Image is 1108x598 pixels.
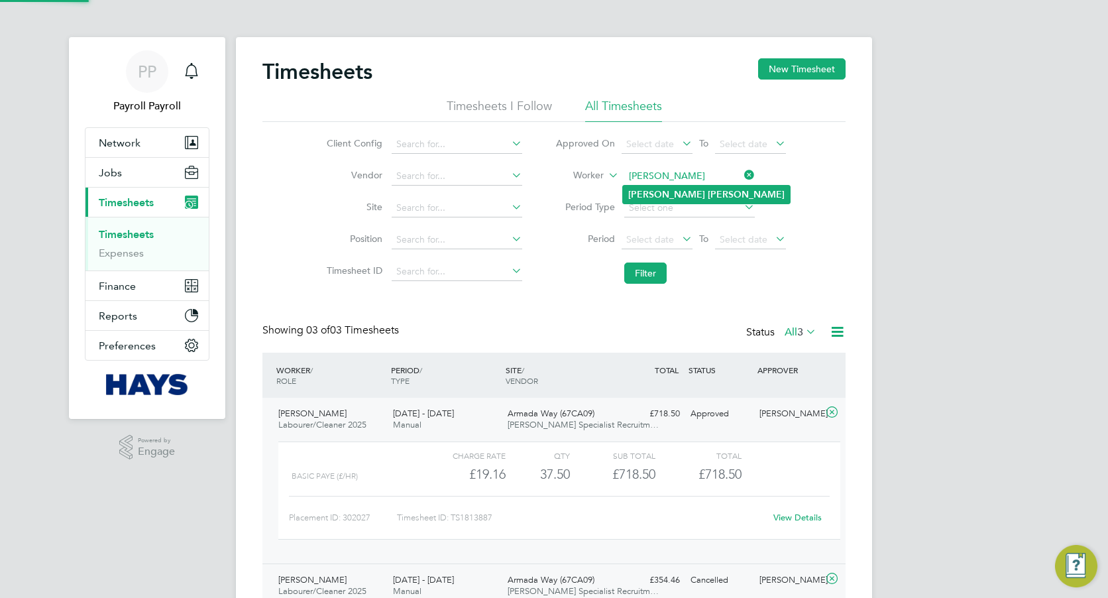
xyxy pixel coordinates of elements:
[262,324,402,337] div: Showing
[624,167,755,186] input: Search for...
[626,233,674,245] span: Select date
[85,128,209,157] button: Network
[708,189,785,200] b: [PERSON_NAME]
[292,471,358,481] span: Basic PAYE (£/HR)
[393,574,454,585] span: [DATE] - [DATE]
[323,265,382,276] label: Timesheet ID
[685,403,754,425] div: Approved
[624,263,667,284] button: Filter
[685,358,754,382] div: STATUS
[797,326,803,339] span: 3
[289,507,397,528] div: Placement ID: 302027
[278,419,366,430] span: Labourer/Cleaner 2025
[695,135,712,152] span: To
[119,435,176,460] a: Powered byEngage
[624,199,755,217] input: Select one
[522,365,524,375] span: /
[323,201,382,213] label: Site
[570,463,655,485] div: £718.50
[99,280,136,292] span: Finance
[392,167,522,186] input: Search for...
[85,301,209,330] button: Reports
[85,331,209,360] button: Preferences
[306,324,399,337] span: 03 Timesheets
[392,263,522,281] input: Search for...
[720,233,767,245] span: Select date
[419,365,422,375] span: /
[506,448,570,463] div: QTY
[393,419,421,430] span: Manual
[655,365,679,375] span: TOTAL
[138,446,175,457] span: Engage
[99,247,144,259] a: Expenses
[306,324,330,337] span: 03 of
[698,466,742,482] span: £718.50
[99,137,140,149] span: Network
[276,375,296,386] span: ROLE
[555,233,615,245] label: Period
[754,569,823,591] div: [PERSON_NAME]
[1055,545,1097,587] button: Engage Resource Center
[555,201,615,213] label: Period Type
[262,58,372,85] h2: Timesheets
[99,196,154,209] span: Timesheets
[626,138,674,150] span: Select date
[85,50,209,114] a: PPPayroll Payroll
[754,403,823,425] div: [PERSON_NAME]
[106,374,189,395] img: hays-logo-retina.png
[746,324,819,342] div: Status
[278,585,366,597] span: Labourer/Cleaner 2025
[758,58,846,80] button: New Timesheet
[85,271,209,300] button: Finance
[420,448,506,463] div: Charge rate
[508,585,659,597] span: [PERSON_NAME] Specialist Recruitm…
[99,228,154,241] a: Timesheets
[99,310,137,322] span: Reports
[99,339,156,352] span: Preferences
[393,408,454,419] span: [DATE] - [DATE]
[310,365,313,375] span: /
[508,408,594,419] span: Armada Way (67CA09)
[392,135,522,154] input: Search for...
[69,37,225,419] nav: Main navigation
[85,158,209,187] button: Jobs
[323,169,382,181] label: Vendor
[278,408,347,419] span: [PERSON_NAME]
[785,326,816,339] label: All
[278,574,347,585] span: [PERSON_NAME]
[506,463,570,485] div: 37.50
[85,374,209,395] a: Go to home page
[323,137,382,149] label: Client Config
[391,375,410,386] span: TYPE
[138,435,175,446] span: Powered by
[273,358,388,392] div: WORKER
[388,358,502,392] div: PERIOD
[85,217,209,270] div: Timesheets
[655,448,741,463] div: Total
[392,231,522,249] input: Search for...
[138,63,156,80] span: PP
[506,375,538,386] span: VENDOR
[393,585,421,597] span: Manual
[323,233,382,245] label: Position
[544,169,604,182] label: Worker
[420,463,506,485] div: £19.16
[685,569,754,591] div: Cancelled
[570,448,655,463] div: Sub Total
[447,98,552,122] li: Timesheets I Follow
[754,358,823,382] div: APPROVER
[628,189,705,200] b: [PERSON_NAME]
[773,512,822,523] a: View Details
[508,419,659,430] span: [PERSON_NAME] Specialist Recruitm…
[99,166,122,179] span: Jobs
[616,569,685,591] div: £354.46
[695,230,712,247] span: To
[508,574,594,585] span: Armada Way (67CA09)
[397,507,765,528] div: Timesheet ID: TS1813887
[585,98,662,122] li: All Timesheets
[502,358,617,392] div: SITE
[555,137,615,149] label: Approved On
[85,188,209,217] button: Timesheets
[392,199,522,217] input: Search for...
[85,98,209,114] span: Payroll Payroll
